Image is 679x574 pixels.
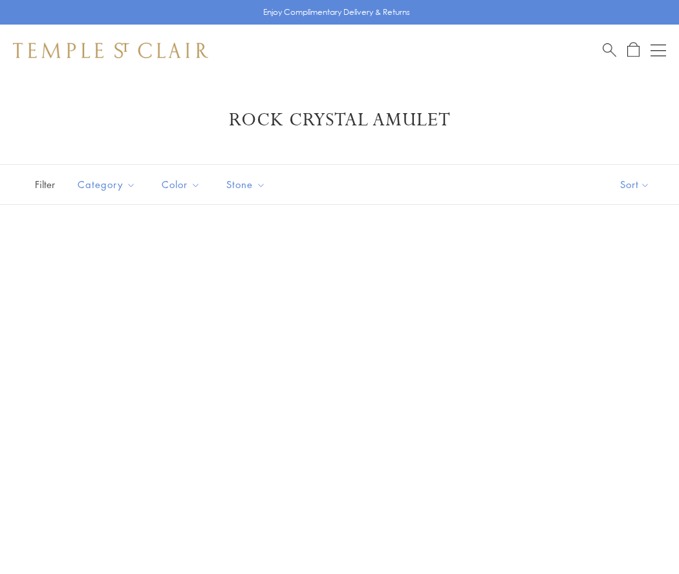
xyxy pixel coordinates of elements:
[32,109,647,132] h1: Rock Crystal Amulet
[603,42,616,58] a: Search
[263,6,410,19] p: Enjoy Complimentary Delivery & Returns
[651,43,666,58] button: Open navigation
[217,170,275,199] button: Stone
[71,176,145,193] span: Category
[627,42,640,58] a: Open Shopping Bag
[68,170,145,199] button: Category
[13,43,208,58] img: Temple St. Clair
[155,176,210,193] span: Color
[152,170,210,199] button: Color
[591,165,679,204] button: Show sort by
[220,176,275,193] span: Stone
